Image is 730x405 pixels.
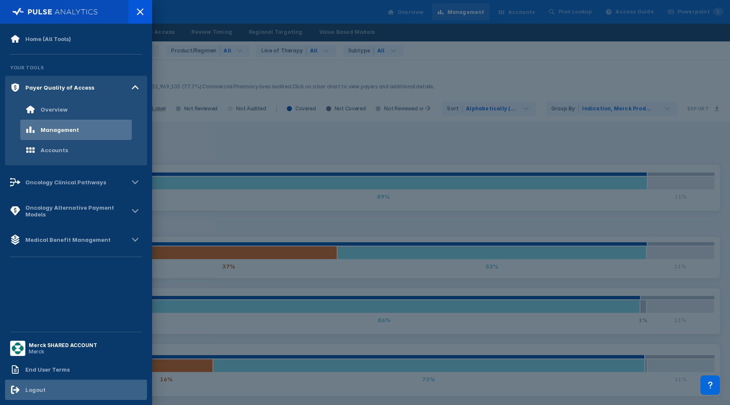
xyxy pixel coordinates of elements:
div: Logout [25,386,46,393]
div: End User Terms [25,366,70,373]
a: Management [5,120,147,140]
a: Overview [5,99,147,120]
div: Medical Benefit Management [25,236,111,243]
img: menu button [12,342,24,354]
div: Management [41,126,79,133]
div: Oncology Clinical Pathways [25,179,106,186]
img: pulse-logo-full-white.svg [12,6,98,18]
div: Oncology Alternative Payment Models [25,204,128,218]
a: End User Terms [5,359,147,380]
div: Home (All Tools) [25,36,71,42]
div: Overview [41,106,68,113]
a: Accounts [5,140,147,160]
div: Merck [29,348,97,355]
div: Your Tools [5,60,147,76]
div: Accounts [41,147,68,153]
a: Home (All Tools) [5,29,147,49]
div: Merck SHARED ACCOUNT [29,342,97,348]
div: Contact Support [700,375,720,395]
div: Payer Quality of Access [25,84,94,91]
